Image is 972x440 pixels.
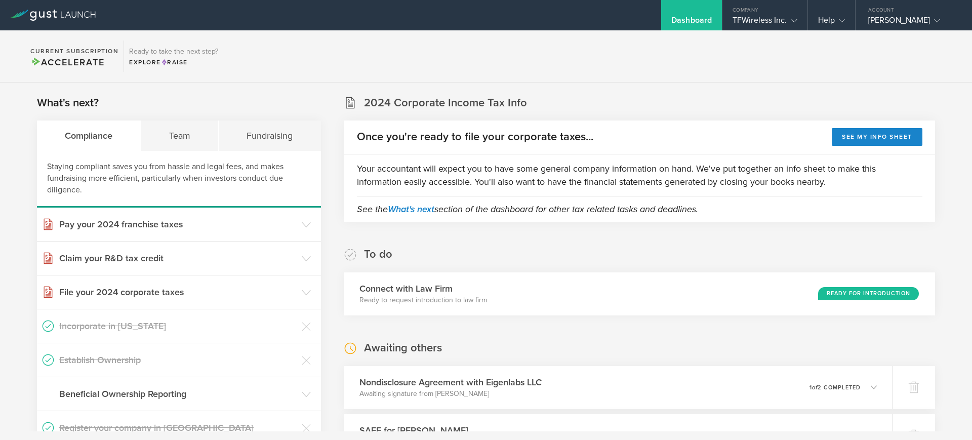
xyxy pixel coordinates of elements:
[364,247,392,262] h2: To do
[359,295,487,305] p: Ready to request introduction to law firm
[812,384,818,391] em: of
[809,385,861,390] p: 1 2 completed
[868,15,954,30] div: [PERSON_NAME]
[30,48,118,54] h2: Current Subscription
[364,341,442,355] h2: Awaiting others
[671,15,712,30] div: Dashboard
[359,282,487,295] h3: Connect with Law Firm
[219,121,321,151] div: Fundraising
[364,96,527,110] h2: 2024 Corporate Income Tax Info
[141,121,219,151] div: Team
[733,15,797,30] div: TFWireless Inc.
[37,151,321,208] div: Staying compliant saves you from hassle and legal fees, and makes fundraising more efficient, par...
[124,41,223,72] div: Ready to take the next step?ExploreRaise
[59,286,297,299] h3: File your 2024 corporate taxes
[357,162,922,188] p: Your accountant will expect you to have some general company information on hand. We've put toget...
[129,48,218,55] h3: Ready to take the next step?
[59,252,297,265] h3: Claim your R&D tax credit
[161,59,188,66] span: Raise
[37,96,99,110] h2: What's next?
[818,287,919,300] div: Ready for Introduction
[357,130,593,144] h2: Once you're ready to file your corporate taxes...
[129,58,218,67] div: Explore
[388,204,434,215] a: What's next
[59,387,297,401] h3: Beneficial Ownership Reporting
[59,319,297,333] h3: Incorporate in [US_STATE]
[59,421,297,434] h3: Register your company in [GEOGRAPHIC_DATA]
[359,424,489,437] h3: SAFE for [PERSON_NAME]
[357,204,698,215] em: See the section of the dashboard for other tax related tasks and deadlines.
[832,128,922,146] button: See my info sheet
[37,121,141,151] div: Compliance
[359,376,542,389] h3: Nondisclosure Agreement with Eigenlabs LLC
[30,57,104,68] span: Accelerate
[359,389,542,399] p: Awaiting signature from [PERSON_NAME]
[59,353,297,367] h3: Establish Ownership
[344,272,935,315] div: Connect with Law FirmReady to request introduction to law firmReady for Introduction
[59,218,297,231] h3: Pay your 2024 franchise taxes
[818,15,845,30] div: Help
